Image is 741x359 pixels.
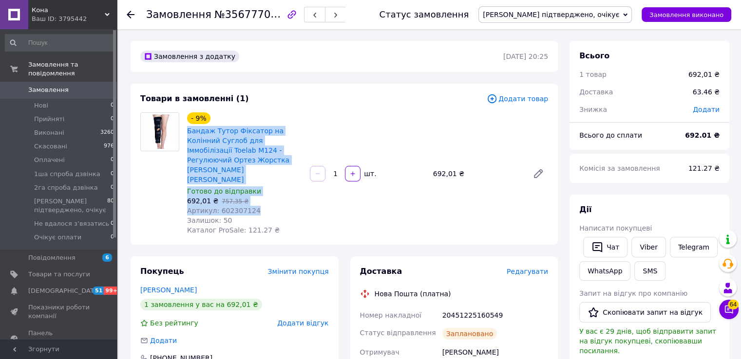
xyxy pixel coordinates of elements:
[150,337,177,344] span: Додати
[187,216,232,224] span: Залишок: 50
[442,328,497,340] div: Заплановано
[187,207,261,215] span: Артикул: 602307124
[631,237,665,257] a: Viber
[579,106,607,113] span: Знижка
[634,261,665,281] button: SMS
[141,114,179,149] img: Бандаж Тутор Фіксатор на Колінний Суглоб для Іммобілізації Toelab M124 - Регулюючий Ортез Жорстка...
[429,167,525,180] div: 692,01 ₴
[28,303,90,321] span: Показники роботи компанії
[32,15,117,23] div: Ваш ID: 3795442
[579,302,711,323] button: Скопіювати запит на відгук
[111,115,114,124] span: 0
[34,156,65,164] span: Оплачені
[127,10,134,19] div: Повернутися назад
[583,237,627,257] button: Чат
[372,289,454,299] div: Нова Пошта (платна)
[28,329,90,346] span: Панель управління
[34,170,100,179] span: 1ша спроба дзвінка
[579,164,660,172] span: Комісія за замовлення
[5,34,115,52] input: Пошук
[100,128,114,137] span: 3260
[360,348,399,356] span: Отримувач
[140,267,184,276] span: Покупець
[104,287,120,295] span: 99+
[104,142,114,151] span: 976
[140,51,239,62] div: Замовлення з додатку
[187,197,218,205] span: 692,01 ₴
[34,128,64,137] span: Виконані
[693,106,720,113] span: Додати
[503,53,548,60] time: [DATE] 20:25
[579,71,607,78] span: 1 товар
[579,88,613,96] span: Доставка
[685,131,720,139] b: 692.01 ₴
[34,233,81,242] span: Очікує оплати
[140,299,262,310] div: 1 замовлення у вас на 692,01 ₴
[140,286,197,294] a: [PERSON_NAME]
[111,233,114,242] span: 0
[579,327,716,355] span: У вас є 29 днів, щоб відправити запит на відгук покупцеві, скопіювавши посилання.
[642,7,731,22] button: Замовлення виконано
[360,311,422,319] span: Номер накладної
[579,131,642,139] span: Всього до сплати
[529,164,548,183] a: Редагувати
[579,51,609,60] span: Всього
[487,93,548,104] span: Додати товар
[34,142,67,151] span: Скасовані
[277,319,328,327] span: Додати відгук
[214,8,284,20] span: №356777070
[579,224,652,232] span: Написати покупцеві
[28,60,117,78] span: Замовлення та повідомлення
[111,101,114,110] span: 0
[440,306,550,324] div: 20451225160549
[111,156,114,164] span: 0
[649,11,723,18] span: Замовлення виконано
[34,101,48,110] span: Нові
[32,6,105,15] span: Кона
[187,187,261,195] span: Готово до відправки
[360,329,436,337] span: Статус відправлення
[107,197,114,215] span: 80
[93,287,104,295] span: 51
[140,94,249,103] span: Товари в замовленні (1)
[719,300,739,319] button: Чат з покупцем64
[688,164,720,172] span: 121.27 ₴
[360,267,402,276] span: Доставка
[268,268,329,275] span: Змінити покупця
[146,9,211,20] span: Замовлення
[380,10,469,19] div: Статус замовлення
[187,127,289,183] a: Бандаж Тутор Фіксатор на Колінний Суглоб для Іммобілізації Toelab M124 - Регулюючий Ортез Жорстка...
[34,115,64,124] span: Прийняті
[111,183,114,192] span: 0
[579,261,630,281] a: WhatsApp
[579,205,591,214] span: Дії
[687,81,725,103] div: 63.46 ₴
[187,226,280,234] span: Каталог ProSale: 121.27 ₴
[102,253,112,262] span: 6
[34,183,98,192] span: 2га спроба дзвінка
[34,197,107,215] span: [PERSON_NAME] підтверджено, очікує
[579,289,687,297] span: Запит на відгук про компанію
[111,170,114,179] span: 0
[507,268,548,275] span: Редагувати
[361,169,377,179] div: шт.
[34,219,109,228] span: Не вдалося зʼвязатись
[187,112,210,124] div: - 9%
[28,270,90,279] span: Товари та послуги
[222,198,248,205] span: 757,35 ₴
[670,237,718,257] a: Telegram
[28,287,100,295] span: [DEMOGRAPHIC_DATA]
[111,219,114,228] span: 0
[728,300,739,309] span: 64
[28,86,69,94] span: Замовлення
[688,70,720,79] div: 692,01 ₴
[150,319,198,327] span: Без рейтингу
[483,11,619,18] span: [PERSON_NAME] підтверджено, очікує
[28,253,76,262] span: Повідомлення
